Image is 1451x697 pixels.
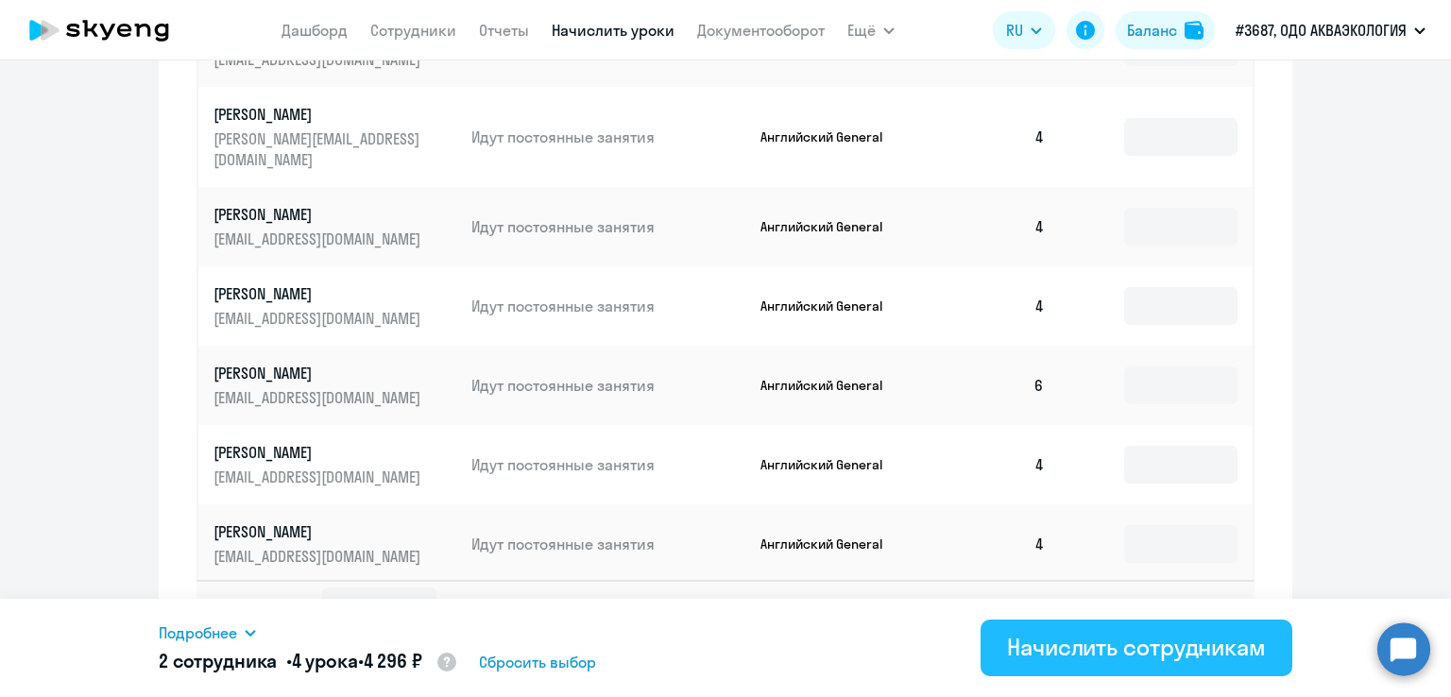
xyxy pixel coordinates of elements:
[928,187,1060,266] td: 4
[1006,19,1023,42] span: RU
[213,442,456,487] a: [PERSON_NAME][EMAIL_ADDRESS][DOMAIN_NAME]
[213,283,425,304] p: [PERSON_NAME]
[760,377,902,394] p: Английский General
[292,649,358,672] span: 4 урока
[928,266,1060,346] td: 4
[364,649,422,672] span: 4 296 ₽
[213,229,425,249] p: [EMAIL_ADDRESS][DOMAIN_NAME]
[213,467,425,487] p: [EMAIL_ADDRESS][DOMAIN_NAME]
[479,651,596,673] span: Сбросить выбор
[760,128,902,145] p: Английский General
[213,521,425,542] p: [PERSON_NAME]
[213,204,425,225] p: [PERSON_NAME]
[1116,11,1215,49] button: Балансbalance
[847,19,876,42] span: Ещё
[1185,21,1203,40] img: balance
[471,296,745,316] p: Идут постоянные занятия
[993,11,1055,49] button: RU
[1127,19,1177,42] div: Баланс
[213,104,456,170] a: [PERSON_NAME][PERSON_NAME][EMAIL_ADDRESS][DOMAIN_NAME]
[981,620,1292,676] button: Начислить сотрудникам
[159,621,237,644] span: Подробнее
[213,104,425,125] p: [PERSON_NAME]
[213,204,456,249] a: [PERSON_NAME][EMAIL_ADDRESS][DOMAIN_NAME]
[471,127,745,147] p: Идут постоянные занятия
[760,218,902,235] p: Английский General
[213,363,456,408] a: [PERSON_NAME][EMAIL_ADDRESS][DOMAIN_NAME]
[213,546,425,567] p: [EMAIL_ADDRESS][DOMAIN_NAME]
[471,534,745,554] p: Идут постоянные занятия
[159,648,458,676] h5: 2 сотрудника • •
[471,216,745,237] p: Идут постоянные занятия
[213,308,425,329] p: [EMAIL_ADDRESS][DOMAIN_NAME]
[471,454,745,475] p: Идут постоянные занятия
[213,283,456,329] a: [PERSON_NAME][EMAIL_ADDRESS][DOMAIN_NAME]
[282,21,348,40] a: Дашборд
[928,346,1060,425] td: 6
[1007,632,1266,662] div: Начислить сотрудникам
[928,425,1060,504] td: 4
[760,535,902,552] p: Английский General
[552,21,674,40] a: Начислить уроки
[471,375,745,396] p: Идут постоянные занятия
[213,521,456,567] a: [PERSON_NAME][EMAIL_ADDRESS][DOMAIN_NAME]
[213,442,425,463] p: [PERSON_NAME]
[760,297,902,314] p: Английский General
[479,21,529,40] a: Отчеты
[928,87,1060,187] td: 4
[847,11,895,49] button: Ещё
[213,128,425,170] p: [PERSON_NAME][EMAIL_ADDRESS][DOMAIN_NAME]
[370,21,456,40] a: Сотрудники
[697,21,825,40] a: Документооборот
[1226,8,1435,53] button: #3687, ОДО АКВАЭКОЛОГИЯ
[213,387,425,408] p: [EMAIL_ADDRESS][DOMAIN_NAME]
[213,363,425,383] p: [PERSON_NAME]
[1236,19,1407,42] p: #3687, ОДО АКВАЭКОЛОГИЯ
[928,504,1060,584] td: 4
[760,456,902,473] p: Английский General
